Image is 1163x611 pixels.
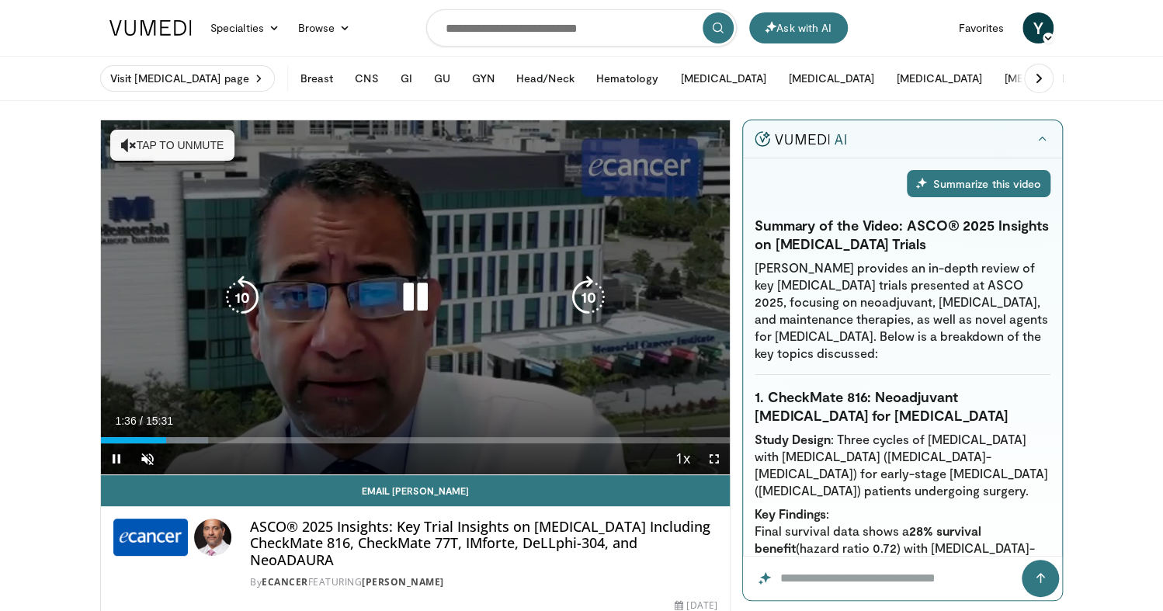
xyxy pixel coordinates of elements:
h4: ASCO® 2025 Insights: Key Trial Insights on [MEDICAL_DATA] Including CheckMate 816, CheckMate 77T,... [250,519,717,569]
img: vumedi-ai-logo.v2.svg [755,131,846,147]
strong: Study Design [755,432,831,446]
button: Ask with AI [749,12,848,43]
a: Favorites [949,12,1013,43]
h3: Summary of the Video: ASCO® 2025 Insights on [MEDICAL_DATA] Trials [755,216,1050,253]
a: [PERSON_NAME] [362,575,444,588]
a: Browse [289,12,360,43]
span: / [140,415,143,427]
img: Avatar [194,519,231,556]
p: [PERSON_NAME] provides an in-depth review of key [MEDICAL_DATA] trials presented at ASCO 2025, fo... [755,259,1050,362]
input: Search topics, interventions [426,9,737,47]
button: GI [391,63,421,94]
li: : Three cycles of [MEDICAL_DATA] with [MEDICAL_DATA] ([MEDICAL_DATA]-[MEDICAL_DATA]) for early-st... [755,431,1050,499]
span: 1:36 [115,415,136,427]
button: GYN [463,63,504,94]
button: [MEDICAL_DATA] [779,63,884,94]
button: Pause [101,443,132,474]
a: Email [PERSON_NAME] [101,475,730,506]
a: Visit [MEDICAL_DATA] page [100,65,275,92]
img: VuMedi Logo [109,20,192,36]
li: Final survival data shows a (hazard ratio 0.72) with [MEDICAL_DATA]-[MEDICAL_DATA] compared to [M... [755,522,1050,591]
input: Question for the AI [743,557,1062,600]
strong: Key Findings [755,506,826,521]
button: Breast [291,63,342,94]
button: [MEDICAL_DATA] [671,63,776,94]
div: By FEATURING [250,575,717,589]
button: Tap to unmute [110,130,234,161]
button: Fullscreen [699,443,730,474]
video-js: Video Player [101,120,730,475]
button: GU [425,63,460,94]
button: [MEDICAL_DATA] [887,63,991,94]
div: Summarize this video [907,170,1050,197]
button: [MEDICAL_DATA] [995,63,1099,94]
a: Specialties [201,12,289,43]
img: ecancer [113,519,188,556]
div: Progress Bar [101,437,730,443]
strong: 1. CheckMate 816: Neoadjuvant [MEDICAL_DATA] for [MEDICAL_DATA] [755,388,1008,424]
button: CNS [345,63,387,94]
button: Playback Rate [668,443,699,474]
span: 15:31 [146,415,173,427]
a: ecancer [262,575,308,588]
button: Hematology [587,63,668,94]
a: Y [1022,12,1054,43]
button: Head/Neck [507,63,584,94]
button: Unmute [132,443,163,474]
